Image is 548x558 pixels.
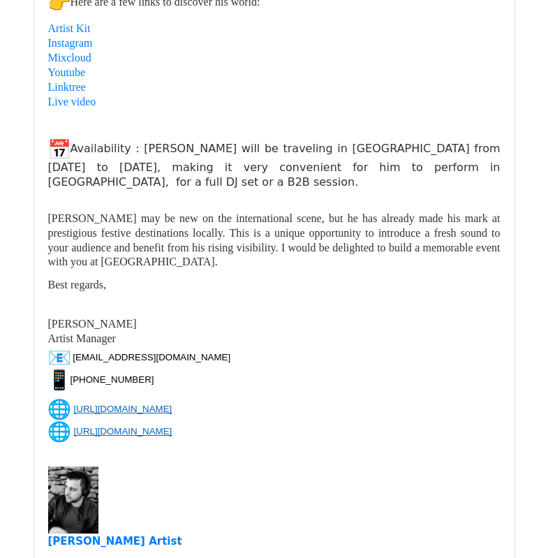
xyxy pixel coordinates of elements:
[48,420,71,443] img: 🌐
[48,467,98,534] img: AIorK4ySqCKQd61uCP-fvC4EsWZeHPprCMQ6XpyaiUEHhGCT9r4ymZI0WRIM4SNllRJxlAK9WaTCfMo1RzRg
[48,96,96,108] a: Live video
[48,138,71,161] img: 📅
[48,22,91,34] a: Artist Kit
[48,318,137,330] font: [PERSON_NAME]
[48,346,71,369] img: 📧
[74,424,172,437] a: [URL][DOMAIN_NAME]
[478,491,548,558] iframe: Chat Widget
[71,351,231,362] span: [EMAIL_ADDRESS][DOMAIN_NAME]
[48,398,71,420] img: 🌐
[48,52,91,64] a: Mixcloud
[48,535,182,548] a: [PERSON_NAME] Artist
[48,369,71,391] img: 📱
[478,491,548,558] div: Widget de chat
[48,66,86,78] a: Youtube
[74,402,172,415] a: [URL][DOMAIN_NAME]
[48,279,107,291] font: Best regards,
[48,212,501,267] font: [PERSON_NAME] may be new on the international scene, but he has already made his mark at prestigi...
[71,374,154,384] span: [PHONE_NUMBER]
[48,138,501,189] p: Availability : [PERSON_NAME] will be traveling in [GEOGRAPHIC_DATA] from [DATE] to [DATE], making...
[74,426,172,436] span: [URL][DOMAIN_NAME]
[48,332,116,344] font: Artist Manager
[48,81,86,93] a: Linktree
[48,37,93,49] a: Instagram
[74,404,172,414] span: [URL][DOMAIN_NAME]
